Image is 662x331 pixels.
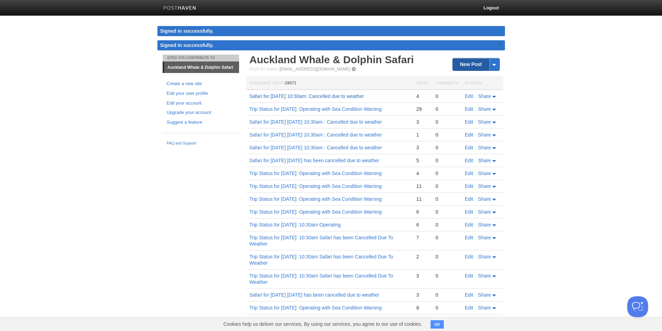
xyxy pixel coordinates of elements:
[478,273,491,279] span: Share
[435,292,458,298] div: 0
[627,296,648,317] iframe: Help Scout Beacon - Open
[478,196,491,202] span: Share
[250,93,364,99] a: Safari for [DATE] 10:30am: Cancelled due to weather
[478,235,491,240] span: Share
[250,158,379,163] a: Safari for [DATE] [DATE] has been cancelled due to weather
[435,234,458,241] div: 0
[250,235,393,247] a: Trip Status for [DATE]: 10:30am Safari has been Cancelled Due To Weather
[416,144,428,151] div: 3
[465,222,473,227] a: Edit
[465,119,473,125] a: Edit
[435,305,458,311] div: 0
[285,81,296,85] span: 28071
[416,292,428,298] div: 3
[250,292,379,298] a: Safari for [DATE] [DATE] has been cancelled due to weather
[435,209,458,215] div: 0
[250,196,382,202] a: Trip Status for [DATE]: Operating with Sea Condition Warning
[435,119,458,125] div: 0
[167,109,235,116] a: Upgrade your account
[435,170,458,176] div: 0
[478,106,491,112] span: Share
[163,55,239,61] li: Sites You Contribute To
[478,171,491,176] span: Share
[453,58,499,71] a: New Post
[167,90,235,97] a: Edit your user profile
[163,6,196,11] img: Posthaven-bar
[478,158,491,163] span: Share
[246,77,413,90] th: Homepage Views
[250,145,382,150] a: Safari for [DATE] [DATE] 10:30am : Cancelled due to weather
[435,157,458,164] div: 0
[465,196,473,202] a: Edit
[416,222,428,228] div: 6
[416,183,428,189] div: 11
[497,40,503,49] a: ×
[416,234,428,241] div: 7
[416,209,428,215] div: 6
[416,93,428,99] div: 4
[416,106,428,112] div: 29
[465,158,473,163] a: Edit
[157,26,505,36] div: Signed in successfully.
[167,140,235,147] a: FAQ and Support
[216,317,429,331] span: Cookies help us deliver our services. By using our services, you agree to our use of cookies.
[465,145,473,150] a: Edit
[435,196,458,202] div: 0
[465,305,473,311] a: Edit
[435,222,458,228] div: 0
[250,222,341,227] a: Trip Status for [DATE]: 10:30am Operating
[435,106,458,112] div: 0
[250,273,393,285] a: Trip Status for [DATE]: 10:30am Safari has been Cancelled Due To Weather
[478,119,491,125] span: Share
[416,132,428,138] div: 1
[167,119,235,126] a: Suggest a feature
[160,42,214,48] span: Signed in successfully.
[478,93,491,99] span: Share
[416,254,428,260] div: 2
[478,222,491,227] span: Share
[435,183,458,189] div: 0
[435,273,458,279] div: 0
[432,77,461,90] th: Comments
[465,132,473,138] a: Edit
[465,93,473,99] a: Edit
[250,67,278,71] span: Post by Email
[167,100,235,107] a: Edit your account
[478,183,491,189] span: Share
[250,254,393,266] a: Trip Status for [DATE]: 10:30am Safari has been Cancelled Due To Weather
[250,209,382,215] a: Trip Status for [DATE]: Operating with Sea Condition Warning
[478,292,491,298] span: Share
[435,132,458,138] div: 0
[416,196,428,202] div: 11
[478,209,491,215] span: Share
[461,77,503,90] th: Actions
[250,305,382,311] a: Trip Status for [DATE]: Operating with Sea Condition Warning
[250,119,382,125] a: Safari for [DATE] [DATE] 10:30am : Cancelled due to weather
[465,254,473,259] a: Edit
[416,119,428,125] div: 3
[413,77,432,90] th: Views
[435,93,458,99] div: 0
[431,320,444,329] button: OK
[164,62,239,73] a: Auckland Whale & Dolphin Safari
[279,67,350,72] a: [EMAIL_ADDRESS][DOMAIN_NAME]
[416,305,428,311] div: 8
[250,54,414,65] a: Auckland Whale & Dolphin Safari
[167,80,235,88] a: Create a new site
[465,235,473,240] a: Edit
[478,145,491,150] span: Share
[416,273,428,279] div: 3
[465,183,473,189] a: Edit
[416,170,428,176] div: 4
[250,171,382,176] a: Trip Status for [DATE]: Operating with Sea Condition Warning
[250,106,382,112] a: Trip Status for [DATE]: Operating with Sea Condition Warning
[465,273,473,279] a: Edit
[435,254,458,260] div: 0
[478,305,491,311] span: Share
[478,132,491,138] span: Share
[465,292,473,298] a: Edit
[465,209,473,215] a: Edit
[478,254,491,259] span: Share
[416,157,428,164] div: 5
[250,183,382,189] a: Trip Status for [DATE]: Operating with Sea Condition Warning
